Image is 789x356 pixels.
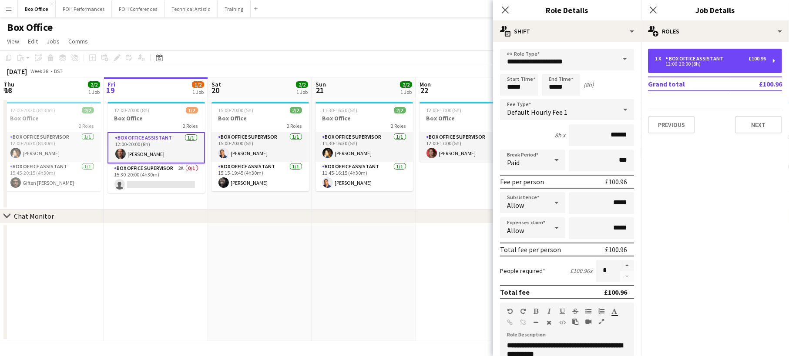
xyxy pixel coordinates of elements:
[749,56,766,62] div: £100.96
[107,132,205,163] app-card-role: Box Office Assistant1/112:00-20:00 (8h)[PERSON_NAME]
[400,81,412,88] span: 2/2
[555,131,565,139] div: 8h x
[314,85,326,95] span: 21
[3,114,101,122] h3: Box Office
[605,245,627,254] div: £100.96
[24,36,41,47] a: Edit
[296,89,308,95] div: 1 Job
[391,123,406,129] span: 2 Roles
[598,318,604,325] button: Fullscreen
[2,85,14,95] span: 18
[107,102,205,193] app-job-card: 12:00-20:00 (8h)1/2Box Office2 RolesBox Office Assistant1/112:00-20:00 (8h)[PERSON_NAME]Box Offic...
[507,201,524,210] span: Allow
[533,319,539,326] button: Horizontal Line
[493,4,641,16] h3: Role Details
[316,80,326,88] span: Sun
[218,107,254,113] span: 15:00-20:00 (5h)
[665,56,727,62] div: Box Office Assistant
[212,132,309,162] app-card-role: Box Office Supervisor1/115:00-20:00 (5h)[PERSON_NAME]
[420,102,517,162] app-job-card: 12:00-17:00 (5h)1/1Box Office1 RoleBox Office Supervisor1/112:00-17:00 (5h)[PERSON_NAME]
[322,107,358,113] span: 11:30-16:30 (5h)
[507,108,567,116] span: Default Hourly Fee 1
[290,107,302,113] span: 2/2
[165,0,218,17] button: Technical Artistic
[47,37,60,45] span: Jobs
[604,288,627,296] div: £100.96
[648,77,730,91] td: Grand total
[7,67,27,76] div: [DATE]
[29,68,50,74] span: Week 38
[418,85,431,95] span: 22
[7,37,19,45] span: View
[570,267,592,275] div: £100.96 x
[287,123,302,129] span: 2 Roles
[585,308,591,315] button: Unordered List
[10,107,56,113] span: 12:00-20:30 (8h30m)
[572,308,578,315] button: Strikethrough
[192,89,204,95] div: 1 Job
[500,177,544,186] div: Fee per person
[533,308,539,315] button: Bold
[598,308,604,315] button: Ordered List
[212,114,309,122] h3: Box Office
[210,85,221,95] span: 20
[7,21,53,34] h1: Box Office
[641,4,789,16] h3: Job Details
[507,158,520,167] span: Paid
[655,62,766,66] div: 12:00-20:00 (8h)
[546,308,552,315] button: Italic
[56,0,112,17] button: FOH Performances
[218,0,251,17] button: Training
[212,162,309,191] app-card-role: Box Office Assistant1/115:15-19:45 (4h30m)[PERSON_NAME]
[500,288,530,296] div: Total fee
[620,260,634,271] button: Increase
[106,85,115,95] span: 19
[212,102,309,191] app-job-card: 15:00-20:00 (5h)2/2Box Office2 RolesBox Office Supervisor1/115:00-20:00 (5h)[PERSON_NAME]Box Offi...
[18,0,56,17] button: Box Office
[730,77,782,91] td: £100.96
[572,318,578,325] button: Paste as plain text
[500,267,545,275] label: People required
[316,132,413,162] app-card-role: Box Office Supervisor1/111:30-16:30 (5h)[PERSON_NAME]
[520,308,526,315] button: Redo
[735,116,782,133] button: Next
[296,81,308,88] span: 2/2
[611,308,618,315] button: Text Color
[88,89,100,95] div: 1 Job
[54,68,63,74] div: BST
[3,102,101,191] app-job-card: 12:00-20:30 (8h30m)2/2Box Office2 RolesBox Office Supervisor1/112:00-20:30 (8h30m)[PERSON_NAME]Bo...
[507,226,524,235] span: Allow
[68,37,88,45] span: Comms
[648,116,695,133] button: Previous
[394,107,406,113] span: 2/2
[82,107,94,113] span: 2/2
[186,107,198,113] span: 1/2
[507,308,513,315] button: Undo
[114,107,150,113] span: 12:00-20:00 (8h)
[112,0,165,17] button: FOH Conferences
[585,318,591,325] button: Insert video
[546,319,552,326] button: Clear Formatting
[3,132,101,162] app-card-role: Box Office Supervisor1/112:00-20:30 (8h30m)[PERSON_NAME]
[420,114,517,122] h3: Box Office
[65,36,91,47] a: Comms
[493,21,641,42] div: Shift
[107,114,205,122] h3: Box Office
[107,163,205,193] app-card-role: Box Office Supervisor2A0/115:30-20:00 (4h30m)
[28,37,38,45] span: Edit
[641,21,789,42] div: Roles
[559,308,565,315] button: Underline
[426,107,462,113] span: 12:00-17:00 (5h)
[212,80,221,88] span: Sat
[316,102,413,191] app-job-card: 11:30-16:30 (5h)2/2Box Office2 RolesBox Office Supervisor1/111:30-16:30 (5h)[PERSON_NAME]Box Offi...
[420,132,517,162] app-card-role: Box Office Supervisor1/112:00-17:00 (5h)[PERSON_NAME]
[316,114,413,122] h3: Box Office
[183,123,198,129] span: 2 Roles
[605,177,627,186] div: £100.96
[3,36,23,47] a: View
[107,80,115,88] span: Fri
[316,162,413,191] app-card-role: Box Office Assistant1/111:45-16:15 (4h30m)[PERSON_NAME]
